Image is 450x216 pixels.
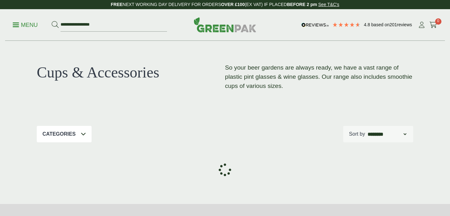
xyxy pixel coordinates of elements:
[221,2,245,7] strong: OVER £100
[13,21,38,29] p: Menu
[42,130,76,138] p: Categories
[301,23,329,27] img: REVIEWS.io
[111,2,122,7] strong: FREE
[318,2,339,7] a: See T&C's
[366,130,408,138] select: Shop order
[194,17,256,32] img: GreenPak Supplies
[397,22,412,27] span: reviews
[13,21,38,28] a: Menu
[389,22,397,27] span: 201
[225,63,413,90] p: So your beer gardens are always ready, we have a vast range of plastic pint glasses & wine glasse...
[371,22,390,27] span: Based on
[429,22,437,28] i: Cart
[349,130,365,138] p: Sort by
[429,20,437,30] a: 0
[287,2,317,7] strong: BEFORE 2 pm
[37,63,225,82] h1: Cups & Accessories
[418,22,426,28] i: My Account
[332,22,361,28] div: 4.79 Stars
[435,18,441,25] span: 0
[364,22,371,27] span: 4.8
